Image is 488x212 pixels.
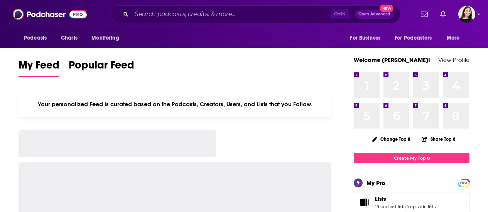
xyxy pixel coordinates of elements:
a: PRO [459,180,468,185]
span: Logged in as lucynalen [458,6,475,23]
a: Lists [375,195,436,202]
a: Show notifications dropdown [437,8,449,21]
a: Popular Feed [69,58,134,77]
span: For Podcasters [395,33,432,43]
button: Share Top 8 [421,132,456,147]
div: Your personalized Feed is curated based on the Podcasts, Creators, Users, and Lists that you Follow. [19,91,331,117]
span: More [447,33,460,43]
a: 4 episode lists [406,204,436,209]
a: 19 podcast lists [375,204,405,209]
span: Monitoring [91,33,119,43]
span: For Business [350,33,380,43]
a: View Profile [438,56,469,63]
a: Show notifications dropdown [418,8,431,21]
a: Create My Top 8 [354,153,469,163]
span: Podcasts [24,33,47,43]
span: , [405,204,406,209]
button: open menu [344,31,390,45]
div: My Pro [366,179,385,187]
button: Open AdvancedNew [355,10,394,19]
a: My Feed [19,58,59,77]
span: Lists [375,195,386,202]
span: Open Advanced [358,12,390,16]
button: open menu [19,31,57,45]
span: Charts [61,33,78,43]
span: Popular Feed [69,58,134,76]
button: open menu [86,31,129,45]
img: Podchaser - Follow, Share and Rate Podcasts [13,7,87,22]
div: Search podcasts, credits, & more... [110,5,400,23]
a: Charts [56,31,82,45]
span: Ctrl K [331,9,349,19]
img: User Profile [458,6,475,23]
span: My Feed [19,58,59,76]
a: Lists [356,197,372,208]
a: Welcome [PERSON_NAME]! [354,56,430,63]
button: Change Top 8 [367,134,415,144]
input: Search podcasts, credits, & more... [132,8,331,20]
button: open menu [390,31,443,45]
button: Show profile menu [458,6,475,23]
span: New [380,5,393,12]
button: open menu [441,31,469,45]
